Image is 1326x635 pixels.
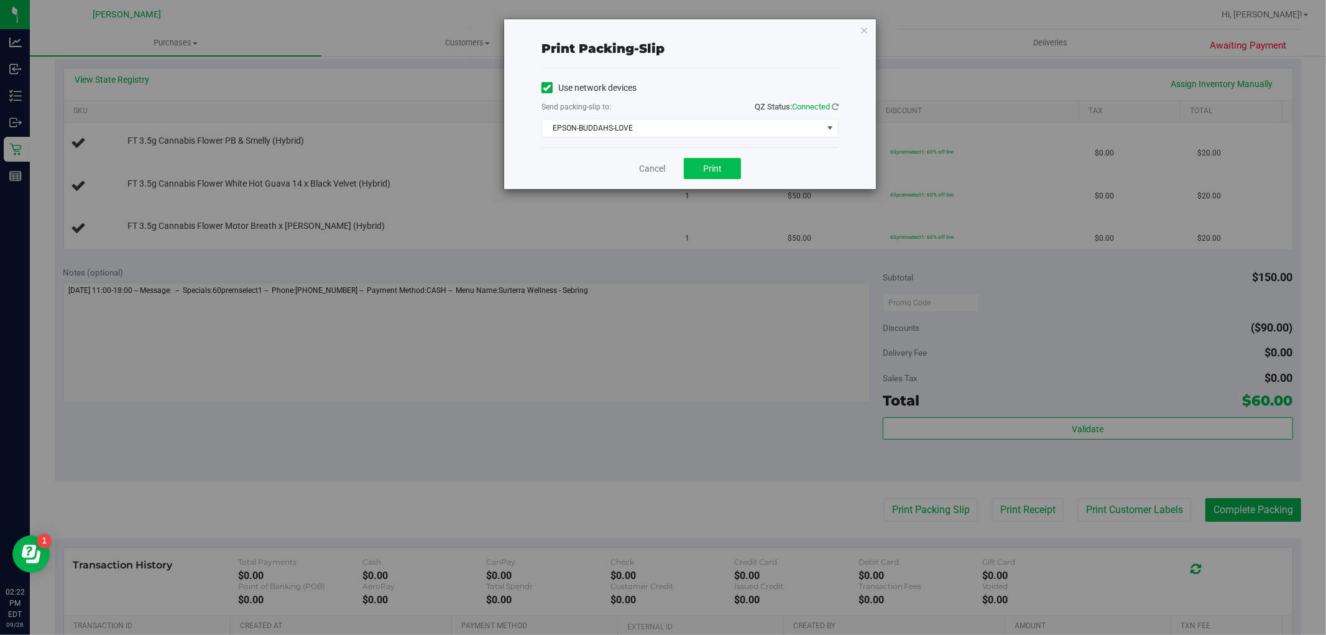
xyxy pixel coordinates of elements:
span: Connected [792,102,830,111]
button: Print [684,158,741,179]
span: EPSON-BUDDAHS-LOVE [542,119,822,137]
iframe: Resource center unread badge [37,534,52,549]
iframe: Resource center [12,535,50,573]
a: Cancel [639,162,665,175]
span: Print packing-slip [541,41,665,56]
label: Send packing-slip to: [541,101,611,113]
span: select [822,119,838,137]
label: Use network devices [541,81,637,95]
span: QZ Status: [755,102,839,111]
span: Print [703,164,722,174]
